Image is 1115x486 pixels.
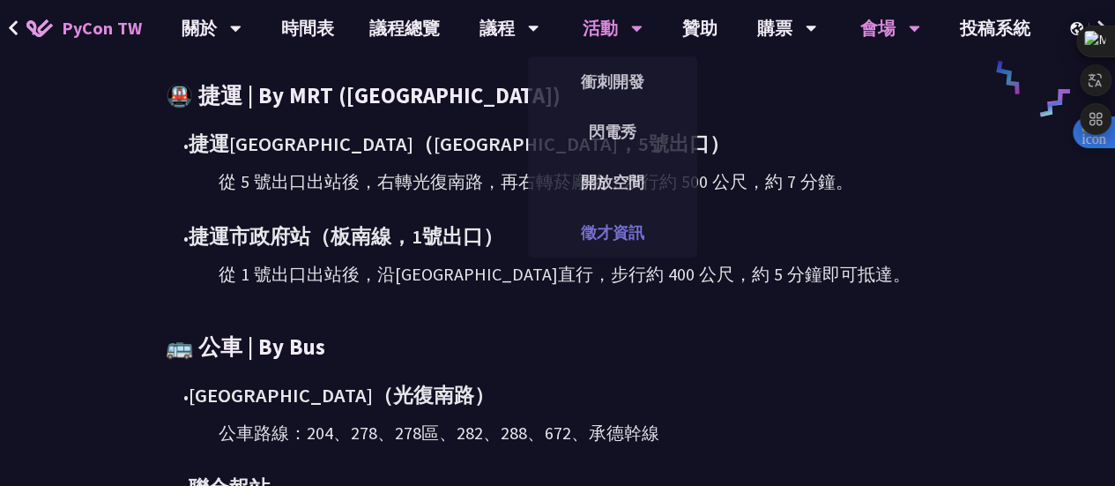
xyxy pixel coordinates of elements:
a: 開放空間 [528,161,697,203]
a: 閃電秀 [528,111,697,153]
a: PyCon TW [9,6,160,50]
div: 捷運市政府站（板南線，1號出口） [183,221,949,252]
span: • [183,228,189,248]
div: 公車路線：204、278、278區、282、288、672、承德幹線 [219,420,949,446]
a: 衝刺開發 [528,61,697,102]
div: [GEOGRAPHIC_DATA]（光復南路） [183,380,949,411]
span: • [183,136,189,155]
img: Home icon of PyCon TW 2025 [26,19,53,37]
span: • [183,387,189,407]
h3: 🚌 公車 | By Bus [166,332,949,363]
div: 從 1 號出口出站後，沿[GEOGRAPHIC_DATA]直行，步行約 400 公尺，約 5 分鐘即可抵達。 [219,261,949,288]
img: Locale Icon [1070,22,1088,35]
h3: 🚇 捷運 | By MRT ([GEOGRAPHIC_DATA]) [166,80,949,111]
span: PyCon TW [62,15,142,41]
a: 徵才資訊 [528,212,697,253]
div: 捷運[GEOGRAPHIC_DATA]（[GEOGRAPHIC_DATA]，5號出口） [183,129,949,160]
div: 從 5 號出口出站後，右轉光復南路，再右轉菸廠路，步行約 500 公尺，約 7 分鐘。 [219,168,949,195]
